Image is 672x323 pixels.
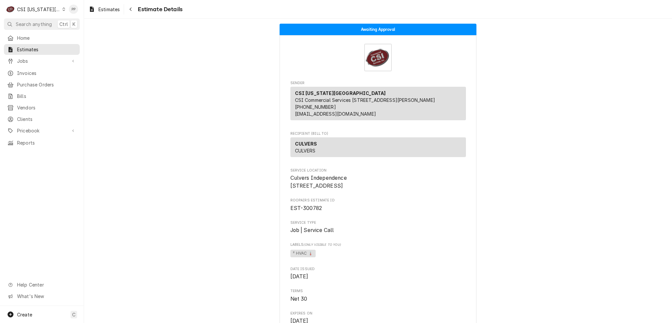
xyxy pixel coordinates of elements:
[6,5,15,14] div: C
[290,198,466,212] div: Roopairs Estimate ID
[290,266,466,281] div: Date Issued
[4,137,80,148] a: Reports
[280,24,476,35] div: Status
[86,4,122,15] a: Estimates
[290,204,466,212] span: Roopairs Estimate ID
[17,6,60,13] div: CSI [US_STATE][GEOGRAPHIC_DATA]
[295,141,317,147] strong: CULVERS
[290,273,308,280] span: [DATE]
[290,198,466,203] span: Roopairs Estimate ID
[17,104,76,111] span: Vendors
[290,174,466,190] span: Service Location
[290,295,466,303] span: Terms
[17,70,76,77] span: Invoices
[4,68,80,79] a: Invoices
[290,131,466,136] span: Recipient (Bill To)
[290,311,466,316] span: Expires On
[290,131,466,160] div: Estimate Recipient
[17,93,76,100] span: Bills
[4,114,80,125] a: Clients
[4,79,80,90] a: Purchase Orders
[4,44,80,55] a: Estimates
[361,27,395,32] span: Awaiting Approval
[290,81,466,86] span: Sender
[4,125,80,136] a: Go to Pricebook
[290,226,466,234] span: Service Type
[290,249,466,259] span: [object Object]
[290,168,466,173] span: Service Location
[98,6,120,13] span: Estimates
[295,111,376,117] a: [EMAIL_ADDRESS][DOMAIN_NAME]
[290,227,334,233] span: Job | Service Call
[4,33,80,43] a: Home
[4,91,80,102] a: Bills
[295,97,435,103] span: CSI Commercial Services [STREET_ADDRESS][PERSON_NAME]
[16,21,52,28] span: Search anything
[17,127,67,134] span: Pricebook
[290,220,466,225] span: Service Type
[290,288,466,303] div: Terms
[295,148,316,153] span: CULVERS
[6,5,15,14] div: CSI Kansas City's Avatar
[290,205,322,211] span: EST-300782
[290,137,466,157] div: Recipient (Bill To)
[304,243,341,246] span: (Only Visible to You)
[4,56,80,66] a: Go to Jobs
[4,291,80,302] a: Go to What's New
[290,81,466,123] div: Estimate Sender
[17,58,67,64] span: Jobs
[290,266,466,272] span: Date Issued
[72,311,75,318] span: C
[17,312,32,317] span: Create
[290,273,466,281] span: Date Issued
[17,139,76,146] span: Reports
[364,44,392,71] img: Logo
[17,46,76,53] span: Estimates
[295,104,336,110] a: [PHONE_NUMBER]
[290,220,466,234] div: Service Type
[290,242,466,258] div: [object Object]
[69,5,78,14] div: PP
[59,21,68,28] span: Ctrl
[290,87,466,120] div: Sender
[4,18,80,30] button: Search anythingCtrlK
[4,102,80,113] a: Vendors
[290,137,466,160] div: Recipient (Bill To)
[69,5,78,14] div: Philip Potter's Avatar
[17,81,76,88] span: Purchase Orders
[290,250,316,258] span: ² HVAC 🌡️
[290,296,307,302] span: Net 30
[17,281,76,288] span: Help Center
[290,242,466,247] span: Labels
[290,168,466,190] div: Service Location
[17,116,76,123] span: Clients
[136,5,182,14] span: Estimate Details
[295,90,386,96] strong: CSI [US_STATE][GEOGRAPHIC_DATA]
[73,21,75,28] span: K
[17,293,76,300] span: What's New
[290,288,466,294] span: Terms
[290,87,466,123] div: Sender
[125,4,136,14] button: Navigate back
[4,279,80,290] a: Go to Help Center
[17,35,76,41] span: Home
[290,175,347,189] span: Culvers Independence [STREET_ADDRESS]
